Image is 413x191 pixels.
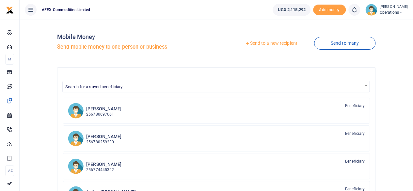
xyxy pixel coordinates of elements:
h4: Mobile Money [57,33,214,40]
span: Operations [380,9,408,15]
small: [PERSON_NAME] [380,4,408,10]
span: Beneficiary [345,103,365,109]
img: IS [68,131,84,146]
a: Add money [313,7,346,12]
p: 256780697061 [86,111,121,118]
p: 256774445322 [86,167,121,173]
a: Send to many [314,37,375,50]
span: Beneficiary [345,131,365,136]
span: AFEX Commodities Limited [39,7,93,13]
h6: [PERSON_NAME] [86,162,121,167]
h5: Send mobile money to one person or business [57,44,214,50]
a: Send to a new recipient [229,38,314,49]
li: Wallet ballance [270,4,313,16]
span: Add money [313,5,346,15]
a: CMb [PERSON_NAME] 256774445322 Beneficiary [63,153,370,179]
span: UGX 2,115,292 [278,7,305,13]
span: Search for a saved beneficiary [65,84,122,89]
img: profile-user [365,4,377,16]
a: logo-small logo-large logo-large [6,7,14,12]
li: Ac [5,165,14,176]
span: Search for a saved beneficiary [63,81,369,91]
h6: [PERSON_NAME] [86,106,121,112]
img: CMb [68,158,84,174]
span: Beneficiary [345,158,365,164]
span: Search for a saved beneficiary [62,81,370,92]
h6: [PERSON_NAME] [86,134,121,139]
p: 256780259230 [86,139,121,145]
li: M [5,54,14,65]
a: NAb [PERSON_NAME] 256780697061 Beneficiary [63,98,370,124]
a: UGX 2,115,292 [273,4,310,16]
li: Toup your wallet [313,5,346,15]
a: IS [PERSON_NAME] 256780259230 Beneficiary [63,125,370,151]
a: profile-user [PERSON_NAME] Operations [365,4,408,16]
img: NAb [68,103,84,119]
img: logo-small [6,6,14,14]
